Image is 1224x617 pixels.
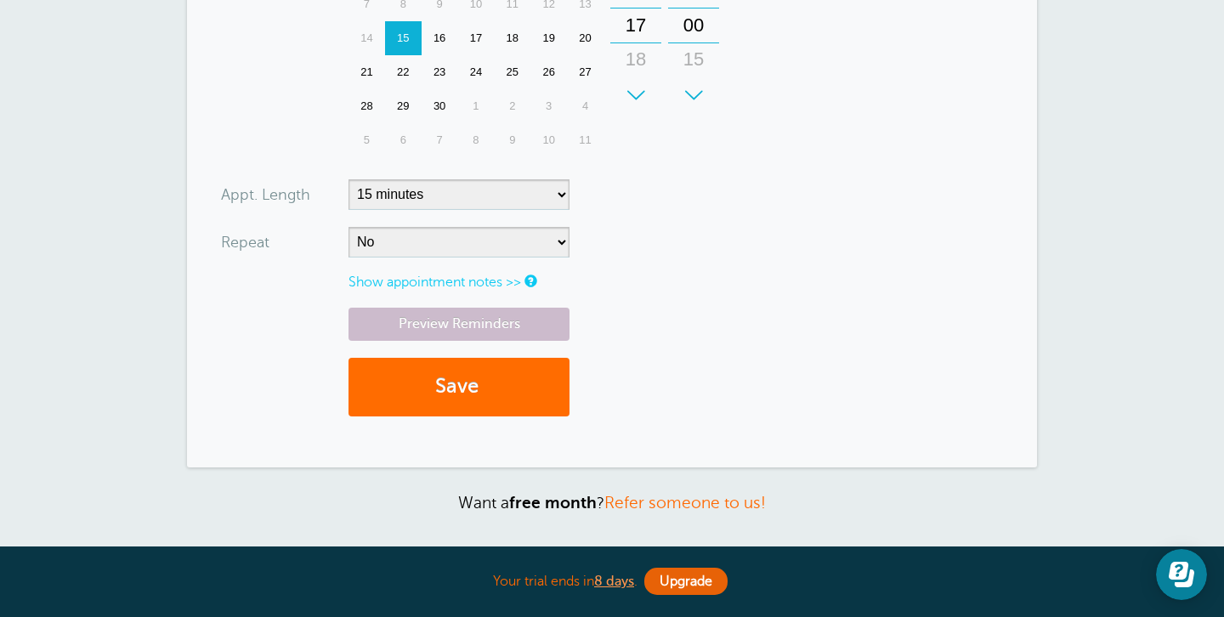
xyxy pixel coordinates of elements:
div: Tuesday, October 7 [422,123,458,157]
div: 18 [494,21,530,55]
div: 25 [494,55,530,89]
div: 5 [348,123,385,157]
div: Thursday, September 25 [494,55,530,89]
div: 30 [422,89,458,123]
div: 24 [458,55,495,89]
div: Saturday, September 20 [567,21,603,55]
div: 10 [530,123,567,157]
div: Tuesday, September 23 [422,55,458,89]
div: 29 [385,89,422,123]
div: Friday, October 3 [530,89,567,123]
label: Appt. Length [221,187,310,202]
a: 8 days [594,574,634,589]
div: 23 [422,55,458,89]
div: 1 [458,89,495,123]
div: Wednesday, October 8 [458,123,495,157]
div: 21 [348,55,385,89]
div: Sunday, September 14 [348,21,385,55]
iframe: Resource center [1156,549,1207,600]
div: Saturday, October 4 [567,89,603,123]
div: Sunday, September 28 [348,89,385,123]
a: Show appointment notes >> [348,275,521,290]
div: 9 [494,123,530,157]
div: 20 [567,21,603,55]
div: 2 [494,89,530,123]
div: 30 [673,76,714,110]
div: Monday, September 29 [385,89,422,123]
div: Tuesday, September 30 [422,89,458,123]
div: Monday, September 22 [385,55,422,89]
div: Wednesday, September 17 [458,21,495,55]
a: Preview Reminders [348,308,569,341]
div: Sunday, October 5 [348,123,385,157]
div: Thursday, October 9 [494,123,530,157]
div: 28 [348,89,385,123]
div: 22 [385,55,422,89]
div: 19 [615,76,656,110]
div: 3 [530,89,567,123]
div: Wednesday, September 24 [458,55,495,89]
div: 15 [385,21,422,55]
button: Save [348,358,569,416]
div: 8 [458,123,495,157]
div: Saturday, October 11 [567,123,603,157]
div: Wednesday, October 1 [458,89,495,123]
a: Refer someone to us! [604,494,766,512]
div: 26 [530,55,567,89]
div: 11 [567,123,603,157]
div: Sunday, September 21 [348,55,385,89]
div: 00 [673,8,714,42]
div: Friday, September 26 [530,55,567,89]
div: 17 [615,8,656,42]
a: Upgrade [644,568,728,595]
div: Thursday, October 2 [494,89,530,123]
a: Notes are for internal use only, and are not visible to your clients. [524,275,535,286]
div: 7 [422,123,458,157]
label: Repeat [221,235,269,250]
div: Saturday, September 27 [567,55,603,89]
div: 14 [348,21,385,55]
div: 19 [530,21,567,55]
div: Today, Monday, September 15 [385,21,422,55]
div: 4 [567,89,603,123]
div: Tuesday, September 16 [422,21,458,55]
div: 18 [615,42,656,76]
div: 27 [567,55,603,89]
div: 6 [385,123,422,157]
div: Friday, September 19 [530,21,567,55]
div: Monday, October 6 [385,123,422,157]
div: Friday, October 10 [530,123,567,157]
div: Your trial ends in . [187,563,1037,600]
div: 16 [422,21,458,55]
strong: free month [509,494,597,512]
div: Thursday, September 18 [494,21,530,55]
div: 15 [673,42,714,76]
div: 17 [458,21,495,55]
p: Want a ? [187,493,1037,512]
